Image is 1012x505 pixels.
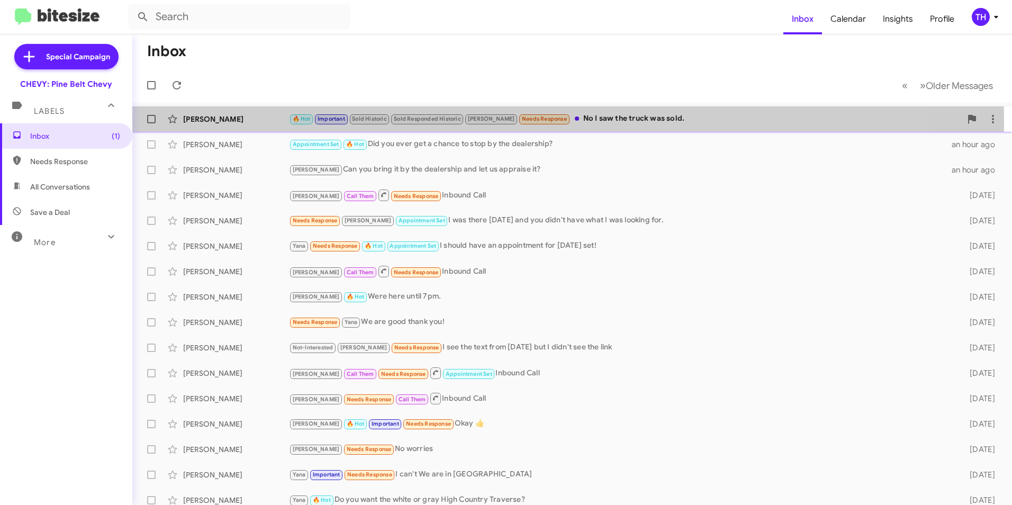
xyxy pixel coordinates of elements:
[293,193,340,200] span: [PERSON_NAME]
[318,115,345,122] span: Important
[183,114,289,124] div: [PERSON_NAME]
[953,444,1004,455] div: [DATE]
[365,242,383,249] span: 🔥 Hot
[183,368,289,378] div: [PERSON_NAME]
[293,293,340,300] span: [PERSON_NAME]
[34,106,65,116] span: Labels
[183,292,289,302] div: [PERSON_NAME]
[183,342,289,353] div: [PERSON_NAME]
[953,241,1004,251] div: [DATE]
[953,266,1004,277] div: [DATE]
[313,497,331,503] span: 🔥 Hot
[293,217,338,224] span: Needs Response
[183,215,289,226] div: [PERSON_NAME]
[30,207,70,218] span: Save a Deal
[30,182,90,192] span: All Conversations
[293,420,340,427] span: [PERSON_NAME]
[313,471,340,478] span: Important
[30,131,120,141] span: Inbox
[293,344,333,351] span: Not-Interested
[896,75,914,96] button: Previous
[468,115,515,122] span: [PERSON_NAME]
[953,470,1004,480] div: [DATE]
[293,166,340,173] span: [PERSON_NAME]
[289,366,953,380] div: Inbound Call
[30,156,120,167] span: Needs Response
[446,371,492,377] span: Appointment Set
[289,418,953,430] div: Okay 👍
[952,139,1004,150] div: an hour ago
[183,470,289,480] div: [PERSON_NAME]
[183,419,289,429] div: [PERSON_NAME]
[293,242,306,249] span: Yana
[289,443,953,455] div: No worries
[394,344,439,351] span: Needs Response
[926,80,993,92] span: Older Messages
[289,341,953,354] div: I see the text from [DATE] but I didn't see the link
[128,4,350,30] input: Search
[289,240,953,252] div: I should have an appointment for [DATE] set!
[822,4,874,34] a: Calendar
[963,8,1000,26] button: TH
[293,471,306,478] span: Yana
[313,242,358,249] span: Needs Response
[953,190,1004,201] div: [DATE]
[953,317,1004,328] div: [DATE]
[293,319,338,326] span: Needs Response
[345,217,392,224] span: [PERSON_NAME]
[347,396,392,403] span: Needs Response
[293,115,311,122] span: 🔥 Hot
[289,392,953,405] div: Inbound Call
[902,79,908,92] span: «
[183,165,289,175] div: [PERSON_NAME]
[183,139,289,150] div: [PERSON_NAME]
[394,115,461,122] span: Sold Responded Historic
[874,4,921,34] a: Insights
[112,131,120,141] span: (1)
[347,193,374,200] span: Call Them
[347,471,392,478] span: Needs Response
[20,79,112,89] div: CHEVY: Pine Belt Chevy
[347,371,374,377] span: Call Them
[953,342,1004,353] div: [DATE]
[953,368,1004,378] div: [DATE]
[293,371,340,377] span: [PERSON_NAME]
[289,214,953,227] div: I was there [DATE] and you didn't have what I was looking for.
[372,420,399,427] span: Important
[406,420,451,427] span: Needs Response
[289,265,953,278] div: Inbound Call
[289,113,961,125] div: No I saw the truck was sold.
[34,238,56,247] span: More
[921,4,963,34] a: Profile
[381,371,426,377] span: Needs Response
[14,44,119,69] a: Special Campaign
[953,215,1004,226] div: [DATE]
[293,497,306,503] span: Yana
[399,396,426,403] span: Call Them
[289,164,952,176] div: Can you bring it by the dealership and let us appraise it?
[394,193,439,200] span: Needs Response
[920,79,926,92] span: »
[293,446,340,453] span: [PERSON_NAME]
[783,4,822,34] a: Inbox
[46,51,110,62] span: Special Campaign
[289,468,953,481] div: I can't We are in [GEOGRAPHIC_DATA]
[522,115,567,122] span: Needs Response
[394,269,439,276] span: Needs Response
[183,266,289,277] div: [PERSON_NAME]
[347,446,392,453] span: Needs Response
[390,242,436,249] span: Appointment Set
[352,115,387,122] span: Sold Historic
[347,293,365,300] span: 🔥 Hot
[183,393,289,404] div: [PERSON_NAME]
[972,8,990,26] div: TH
[293,141,339,148] span: Appointment Set
[953,419,1004,429] div: [DATE]
[399,217,445,224] span: Appointment Set
[183,241,289,251] div: [PERSON_NAME]
[293,396,340,403] span: [PERSON_NAME]
[340,344,387,351] span: [PERSON_NAME]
